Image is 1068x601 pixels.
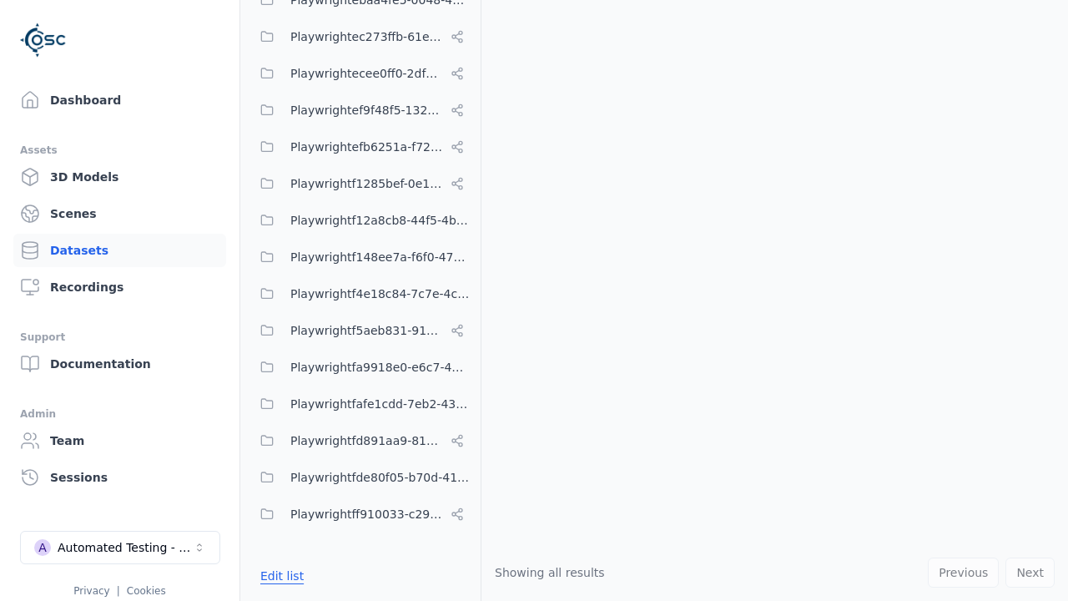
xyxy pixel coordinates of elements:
[13,347,226,381] a: Documentation
[117,585,120,597] span: |
[13,160,226,194] a: 3D Models
[290,100,444,120] span: Playwrightef9f48f5-132c-420e-ba19-65a3bd8c2253
[250,167,471,200] button: Playwrightf1285bef-0e1f-4916-a3c2-d80ed4e692e1
[290,357,471,377] span: Playwrightfa9918e0-e6c7-48e0-9ade-ec9b0f0d9008
[20,531,220,564] button: Select a workspace
[13,234,226,267] a: Datasets
[250,277,471,311] button: Playwrightf4e18c84-7c7e-4c28-bfa4-7be69262452c
[250,57,471,90] button: Playwrightecee0ff0-2df5-41ca-bc9d-ef70750fb77f
[290,174,444,194] span: Playwrightf1285bef-0e1f-4916-a3c2-d80ed4e692e1
[73,585,109,597] a: Privacy
[250,204,471,237] button: Playwrightf12a8cb8-44f5-4bf0-b292-721ddd8e7e42
[290,431,444,451] span: Playwrightfd891aa9-817c-4b53-b4a5-239ad8786b13
[495,566,605,579] span: Showing all results
[20,140,219,160] div: Assets
[20,17,67,63] img: Logo
[250,424,471,457] button: Playwrightfd891aa9-817c-4b53-b4a5-239ad8786b13
[20,404,219,424] div: Admin
[250,314,471,347] button: Playwrightf5aeb831-9105-46b5-9a9b-c943ac435ad3
[250,130,471,164] button: Playwrightefb6251a-f72e-4cb7-bc11-185fbdc8734c
[250,461,471,494] button: Playwrightfde80f05-b70d-4104-ad1c-b71865a0eedf
[250,351,471,384] button: Playwrightfa9918e0-e6c7-48e0-9ade-ec9b0f0d9008
[290,467,471,487] span: Playwrightfde80f05-b70d-4104-ad1c-b71865a0eedf
[127,585,166,597] a: Cookies
[13,461,226,494] a: Sessions
[13,83,226,117] a: Dashboard
[250,561,314,591] button: Edit list
[290,504,444,524] span: Playwrightff910033-c297-413c-9627-78f34a067480
[290,63,444,83] span: Playwrightecee0ff0-2df5-41ca-bc9d-ef70750fb77f
[290,210,471,230] span: Playwrightf12a8cb8-44f5-4bf0-b292-721ddd8e7e42
[290,27,444,47] span: Playwrightec273ffb-61ea-45e5-a16f-f2326c02251a
[290,394,471,414] span: Playwrightfafe1cdd-7eb2-4390-bfe1-ed4773ecffac
[250,20,471,53] button: Playwrightec273ffb-61ea-45e5-a16f-f2326c02251a
[290,247,471,267] span: Playwrightf148ee7a-f6f0-478b-8659-42bd4a5eac88
[250,240,471,274] button: Playwrightf148ee7a-f6f0-478b-8659-42bd4a5eac88
[13,424,226,457] a: Team
[34,539,51,556] div: A
[290,137,444,157] span: Playwrightefb6251a-f72e-4cb7-bc11-185fbdc8734c
[13,270,226,304] a: Recordings
[13,197,226,230] a: Scenes
[290,284,471,304] span: Playwrightf4e18c84-7c7e-4c28-bfa4-7be69262452c
[290,321,444,341] span: Playwrightf5aeb831-9105-46b5-9a9b-c943ac435ad3
[58,539,193,556] div: Automated Testing - Playwright
[20,327,219,347] div: Support
[250,497,471,531] button: Playwrightff910033-c297-413c-9627-78f34a067480
[250,93,471,127] button: Playwrightef9f48f5-132c-420e-ba19-65a3bd8c2253
[250,387,471,421] button: Playwrightfafe1cdd-7eb2-4390-bfe1-ed4773ecffac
